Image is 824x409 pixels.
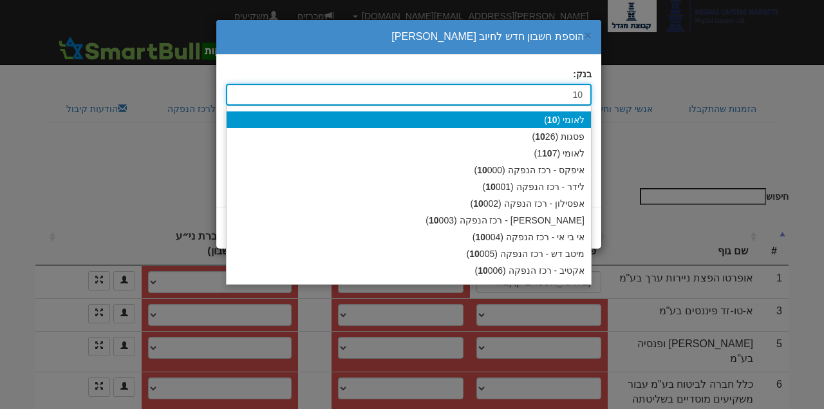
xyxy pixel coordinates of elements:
[227,212,591,229] div: [PERSON_NAME] - רכז הנפקה ( 003)
[473,198,483,209] strong: 10
[227,195,591,212] div: אפסילון - רכז הנפקה ( 002)
[477,165,487,175] strong: 10
[227,162,591,178] div: איפקס - רכז הנפקה ( 000)
[547,115,557,125] strong: 10
[227,262,591,279] div: אקטיב - רכז הנפקה ( 006)
[227,145,591,162] div: לאומי (1 7)
[227,229,591,245] div: אי בי אי - רכז הנפקה ( 004)
[584,28,592,42] button: ×
[478,265,488,276] strong: 10
[227,178,591,195] div: לידר - רכז הנפקה ( 001)
[227,128,591,145] div: פסגות ( 26)
[535,131,545,142] strong: 10
[573,68,592,81] label: בנק:
[475,232,485,242] strong: 10
[542,148,552,158] strong: 10
[469,249,480,259] strong: 10
[485,182,496,192] strong: 10
[226,84,592,106] input: שם בנק
[227,245,591,262] div: מיטב דש - רכז הנפקה ( 005)
[227,111,591,128] div: לאומי ( )
[429,215,439,225] strong: 10
[391,30,583,44] div: הוספת חשבון חדש לחיוב [PERSON_NAME]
